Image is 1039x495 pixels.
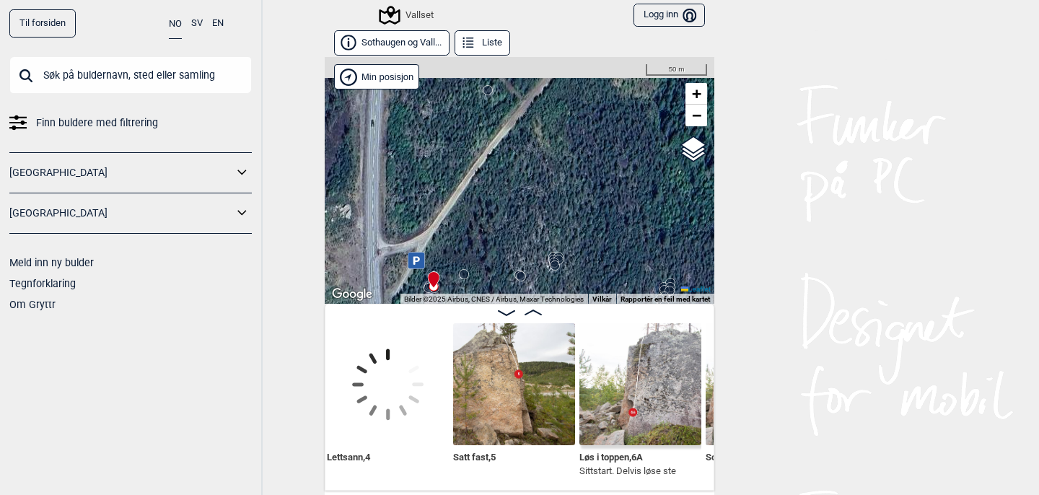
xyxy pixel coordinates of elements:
[681,285,711,293] a: Leaflet
[9,257,94,268] a: Meld inn ny bulder
[453,449,496,463] span: Satt fast , 5
[692,84,701,102] span: +
[327,449,370,463] span: Lettsann , 4
[9,56,252,94] input: Søk på buldernavn, sted eller samling
[9,113,252,133] a: Finn buldere med filtrering
[328,285,376,304] a: Åpne dette området i Google Maps (et nytt vindu åpnes)
[9,203,233,224] a: [GEOGRAPHIC_DATA]
[453,323,575,445] img: Satt fast 221012
[579,464,676,478] p: Sittstart. Delvis løse ste
[685,83,707,105] a: Zoom in
[9,162,233,183] a: [GEOGRAPHIC_DATA]
[646,64,707,76] div: 50 m
[9,9,76,38] a: Til forsiden
[191,9,203,38] button: SV
[404,295,584,303] span: Bilder ©2025 Airbus, CNES / Airbus, Maxar Technologies
[706,449,727,463] span: Sot , 5
[634,4,705,27] button: Logg inn
[579,449,643,463] span: Løs i toppen , 6A
[685,105,707,126] a: Zoom out
[9,278,76,289] a: Tegnforklaring
[680,133,707,165] a: Layers
[455,30,510,56] button: Liste
[579,323,701,445] img: Los i toppen 221012
[706,323,828,445] img: Sot
[381,6,434,24] div: Vallset
[169,9,182,39] button: NO
[36,113,158,133] span: Finn buldere med filtrering
[621,295,710,303] a: Rapportér en feil med kartet
[692,106,701,124] span: −
[328,285,376,304] img: Google
[9,299,56,310] a: Om Gryttr
[592,295,612,303] a: Vilkår (åpnes i en ny fane)
[334,64,419,89] div: Vis min posisjon
[334,30,450,56] button: Sothaugen og Vall...
[212,9,224,38] button: EN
